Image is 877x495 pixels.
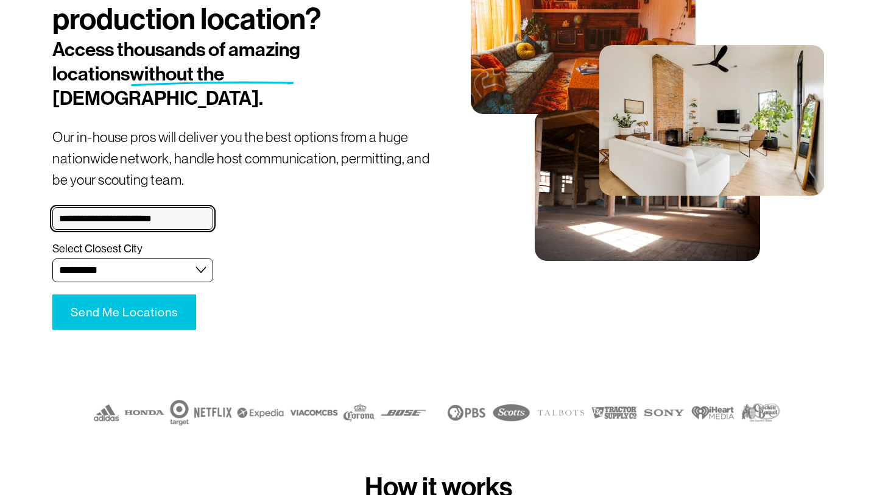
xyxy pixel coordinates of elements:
span: Send Me Locations [71,305,178,319]
select: Select Closest City [52,258,213,282]
h2: Access thousands of amazing locations [52,37,374,110]
p: Our in-house pros will deliver you the best options from a huge nationwide network, handle host c... [52,127,438,190]
span: Select Closest City [52,242,143,256]
button: Send Me LocationsSend Me Locations [52,294,196,330]
span: without the [DEMOGRAPHIC_DATA]. [52,62,263,110]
